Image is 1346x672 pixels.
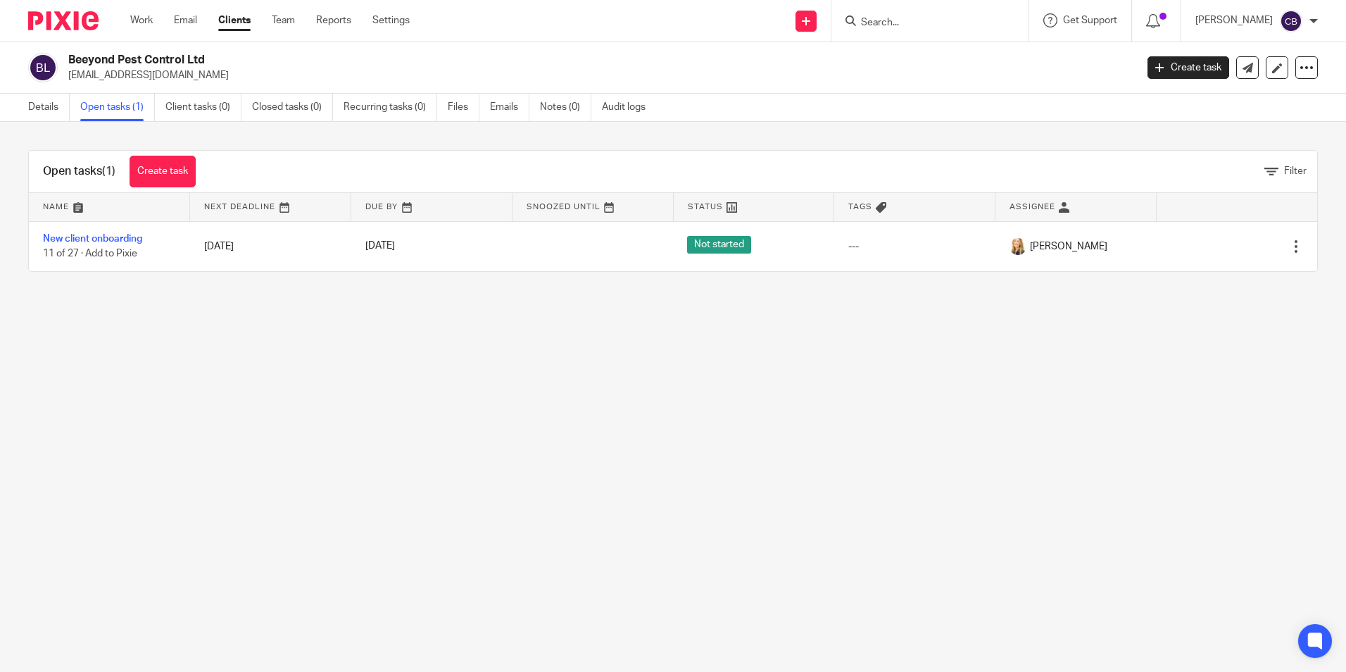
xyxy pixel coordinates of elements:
span: Filter [1284,166,1307,176]
a: Create task [130,156,196,187]
a: Email [174,13,197,27]
a: Emails [490,94,529,121]
a: Work [130,13,153,27]
span: Snoozed Until [527,203,600,211]
a: Settings [372,13,410,27]
span: (1) [102,166,115,177]
input: Search [860,17,986,30]
h2: Beeyond Pest Control Ltd [68,53,914,68]
a: Create task [1147,56,1229,79]
img: Pixie [28,11,99,30]
img: Headshot%20White%20Background.jpg [1010,238,1026,255]
div: --- [848,239,981,254]
a: New client onboarding [43,234,142,244]
a: Client tasks (0) [165,94,241,121]
a: Files [448,94,479,121]
span: Not started [687,236,751,254]
a: Team [272,13,295,27]
span: 11 of 27 · Add to Pixie [43,249,137,259]
p: [EMAIL_ADDRESS][DOMAIN_NAME] [68,68,1126,82]
h1: Open tasks [43,164,115,179]
a: Details [28,94,70,121]
a: Notes (0) [540,94,591,121]
a: Recurring tasks (0) [344,94,437,121]
a: Closed tasks (0) [252,94,333,121]
a: Reports [316,13,351,27]
a: Clients [218,13,251,27]
span: Get Support [1063,15,1117,25]
td: [DATE] [190,221,351,271]
p: [PERSON_NAME] [1195,13,1273,27]
span: [PERSON_NAME] [1030,239,1107,254]
span: Status [688,203,723,211]
a: Audit logs [602,94,656,121]
span: Tags [848,203,872,211]
span: [DATE] [365,242,395,251]
img: svg%3E [28,53,58,82]
a: Open tasks (1) [80,94,155,121]
img: svg%3E [1280,10,1302,32]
